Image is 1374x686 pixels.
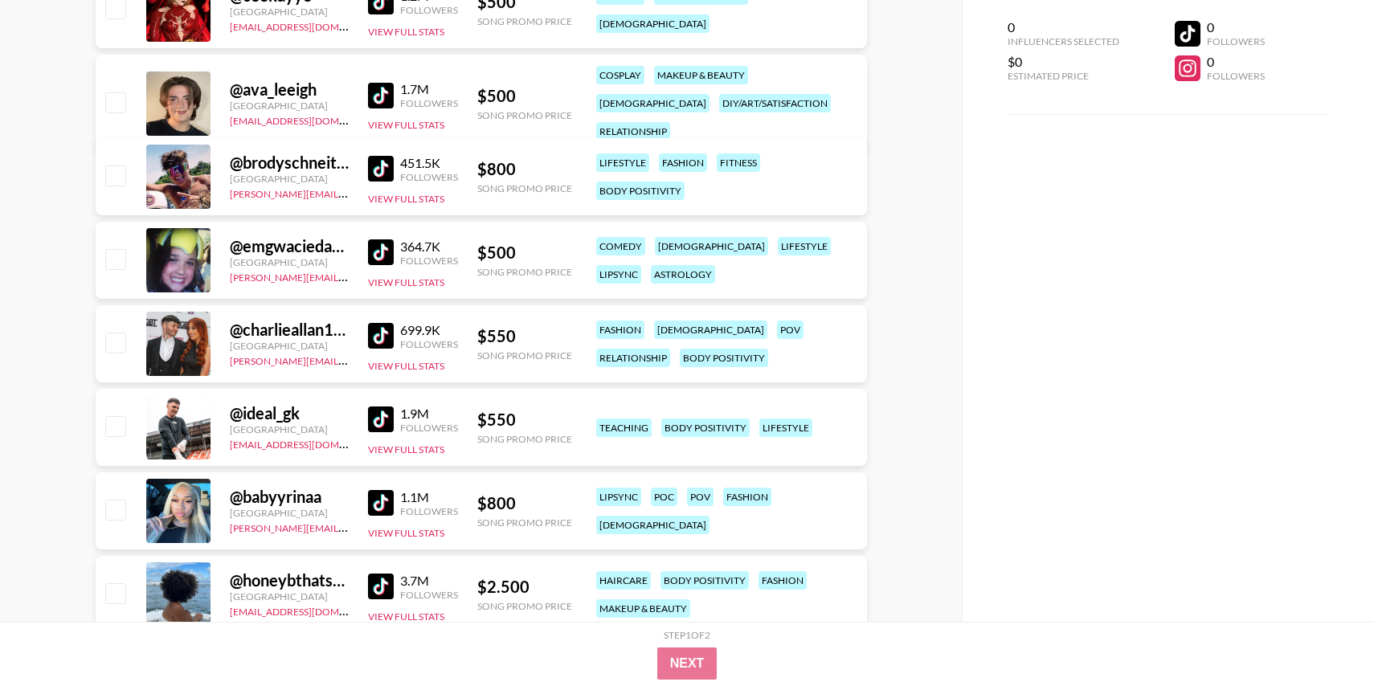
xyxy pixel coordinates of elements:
[368,83,394,108] img: TikTok
[400,155,458,171] div: 451.5K
[596,349,670,367] div: relationship
[477,600,572,612] div: Song Promo Price
[368,323,394,349] img: TikTok
[1008,54,1119,70] div: $0
[230,570,349,590] div: @ honeybthatsme
[654,66,748,84] div: makeup & beauty
[477,577,572,597] div: $ 2.500
[723,488,771,506] div: fashion
[477,159,572,179] div: $ 800
[230,602,391,618] a: [EMAIL_ADDRESS][DOMAIN_NAME]
[717,153,760,172] div: fitness
[1207,54,1265,70] div: 0
[230,435,391,451] a: [EMAIL_ADDRESS][DOMAIN_NAME]
[368,156,394,182] img: TikTok
[368,26,444,38] button: View Full Stats
[230,487,349,507] div: @ babyyrinaa
[230,236,349,256] div: @ emgwaciedawgie
[596,14,709,33] div: [DEMOGRAPHIC_DATA]
[1207,70,1265,82] div: Followers
[596,571,651,590] div: haircare
[651,488,677,506] div: poc
[400,171,458,183] div: Followers
[680,349,768,367] div: body positivity
[759,419,812,437] div: lifestyle
[400,239,458,255] div: 364.7K
[596,182,685,200] div: body positivity
[687,488,714,506] div: pov
[368,276,444,288] button: View Full Stats
[777,321,804,339] div: pov
[230,340,349,352] div: [GEOGRAPHIC_DATA]
[596,94,709,112] div: [DEMOGRAPHIC_DATA]
[368,119,444,131] button: View Full Stats
[719,94,831,112] div: diy/art/satisfaction
[368,406,394,432] img: TikTok
[230,507,349,519] div: [GEOGRAPHIC_DATA]
[596,66,644,84] div: cosplay
[230,403,349,423] div: @ ideal_gk
[660,571,749,590] div: body positivity
[596,516,709,534] div: [DEMOGRAPHIC_DATA]
[230,6,349,18] div: [GEOGRAPHIC_DATA]
[230,352,468,367] a: [PERSON_NAME][EMAIL_ADDRESS][DOMAIN_NAME]
[477,433,572,445] div: Song Promo Price
[477,349,572,361] div: Song Promo Price
[778,237,831,255] div: lifestyle
[655,237,768,255] div: [DEMOGRAPHIC_DATA]
[400,81,458,97] div: 1.7M
[1008,19,1119,35] div: 0
[400,589,458,601] div: Followers
[596,599,690,618] div: makeup & beauty
[596,321,644,339] div: fashion
[400,338,458,350] div: Followers
[477,517,572,529] div: Song Promo Price
[661,419,750,437] div: body positivity
[657,647,718,680] button: Next
[651,265,715,284] div: astrology
[368,574,394,599] img: TikTok
[400,422,458,434] div: Followers
[477,15,572,27] div: Song Promo Price
[230,100,349,112] div: [GEOGRAPHIC_DATA]
[230,268,468,284] a: [PERSON_NAME][EMAIL_ADDRESS][DOMAIN_NAME]
[368,490,394,516] img: TikTok
[759,571,807,590] div: fashion
[1008,35,1119,47] div: Influencers Selected
[368,193,444,205] button: View Full Stats
[477,182,572,194] div: Song Promo Price
[596,488,641,506] div: lipsync
[230,153,349,173] div: @ brodyschneitzer
[477,493,572,513] div: $ 800
[477,243,572,263] div: $ 500
[368,610,444,623] button: View Full Stats
[596,153,649,172] div: lifestyle
[400,505,458,517] div: Followers
[477,266,572,278] div: Song Promo Price
[230,185,468,200] a: [PERSON_NAME][EMAIL_ADDRESS][DOMAIN_NAME]
[230,80,349,100] div: @ ava_leeigh
[654,321,767,339] div: [DEMOGRAPHIC_DATA]
[1207,35,1265,47] div: Followers
[477,86,572,106] div: $ 500
[477,326,572,346] div: $ 550
[596,237,645,255] div: comedy
[230,18,391,33] a: [EMAIL_ADDRESS][DOMAIN_NAME]
[368,239,394,265] img: TikTok
[664,629,710,641] div: Step 1 of 2
[596,122,670,141] div: relationship
[400,573,458,589] div: 3.7M
[230,423,349,435] div: [GEOGRAPHIC_DATA]
[1008,70,1119,82] div: Estimated Price
[230,173,349,185] div: [GEOGRAPHIC_DATA]
[659,153,707,172] div: fashion
[230,519,468,534] a: [PERSON_NAME][EMAIL_ADDRESS][DOMAIN_NAME]
[400,97,458,109] div: Followers
[400,255,458,267] div: Followers
[400,322,458,338] div: 699.9K
[400,489,458,505] div: 1.1M
[368,527,444,539] button: View Full Stats
[400,406,458,422] div: 1.9M
[400,4,458,16] div: Followers
[230,256,349,268] div: [GEOGRAPHIC_DATA]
